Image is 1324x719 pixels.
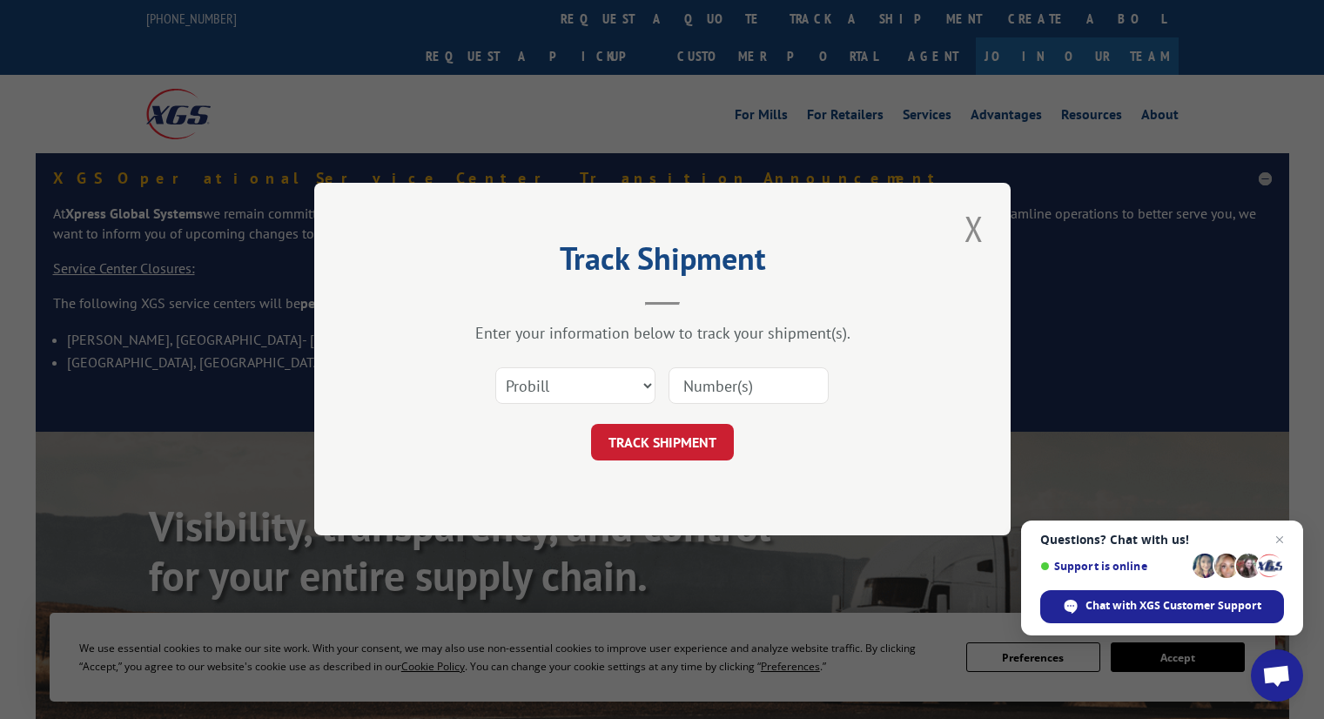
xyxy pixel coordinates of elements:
[1040,560,1186,573] span: Support is online
[669,368,829,405] input: Number(s)
[401,324,924,344] div: Enter your information below to track your shipment(s).
[1251,649,1303,702] a: Open chat
[1085,598,1261,614] span: Chat with XGS Customer Support
[1040,533,1284,547] span: Questions? Chat with us!
[1040,590,1284,623] span: Chat with XGS Customer Support
[959,205,989,252] button: Close modal
[591,425,734,461] button: TRACK SHIPMENT
[401,246,924,279] h2: Track Shipment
